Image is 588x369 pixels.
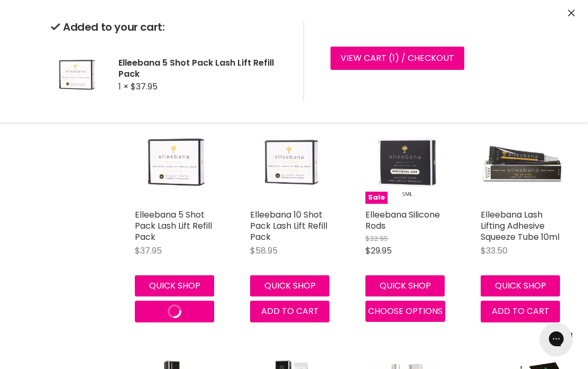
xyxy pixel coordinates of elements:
[261,305,319,317] span: Add to cart
[118,80,128,93] span: 1 ×
[135,275,214,296] button: Quick shop
[481,120,564,204] img: Elleebana Lash Lifting Adhesive Squeeze Tube 10ml
[250,301,329,322] button: Add to cart
[250,245,278,257] span: $58.95
[365,209,440,232] a: Elleebana Silicone Rods
[365,120,449,204] img: Elleebana Silicone Rods
[365,233,388,244] span: $32.95
[51,21,287,33] h2: Added to your cart:
[365,275,445,296] button: Quick shop
[481,301,560,322] button: Add to cart
[492,305,549,317] span: Add to cart
[51,48,104,101] img: Elleebana 5 Shot Pack Lash Lift Refill Pack
[392,52,395,64] span: 1
[365,301,445,322] button: Choose options
[118,57,287,79] h2: Elleebana 5 Shot Pack Lash Lift Refill Pack
[135,120,218,204] img: Elleebana 5 Shot Pack Lash Lift Refill Pack
[135,209,212,243] a: Elleebana 5 Shot Pack Lash Lift Refill Pack
[250,275,329,296] button: Quick shop
[135,301,214,322] button: Add to cart
[481,245,508,257] span: $33.50
[481,275,560,296] button: Quick shop
[365,120,449,204] a: Elleebana Silicone Rods Elleebana Silicone Rods Sale
[535,319,577,358] iframe: Gorgias live chat messenger
[365,245,392,257] span: $29.95
[368,305,443,317] span: Choose options
[250,209,327,243] a: Elleebana 10 Shot Pack Lash Lift Refill Pack
[481,209,559,243] a: Elleebana Lash Lifting Adhesive Squeeze Tube 10ml
[131,80,158,93] span: $37.95
[568,8,575,19] button: Close
[135,245,162,257] span: $37.95
[365,192,388,204] span: Sale
[250,120,334,204] img: Elleebana 10 Shot Pack Lash Lift Refill Pack
[330,47,464,70] a: View cart (1) / Checkout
